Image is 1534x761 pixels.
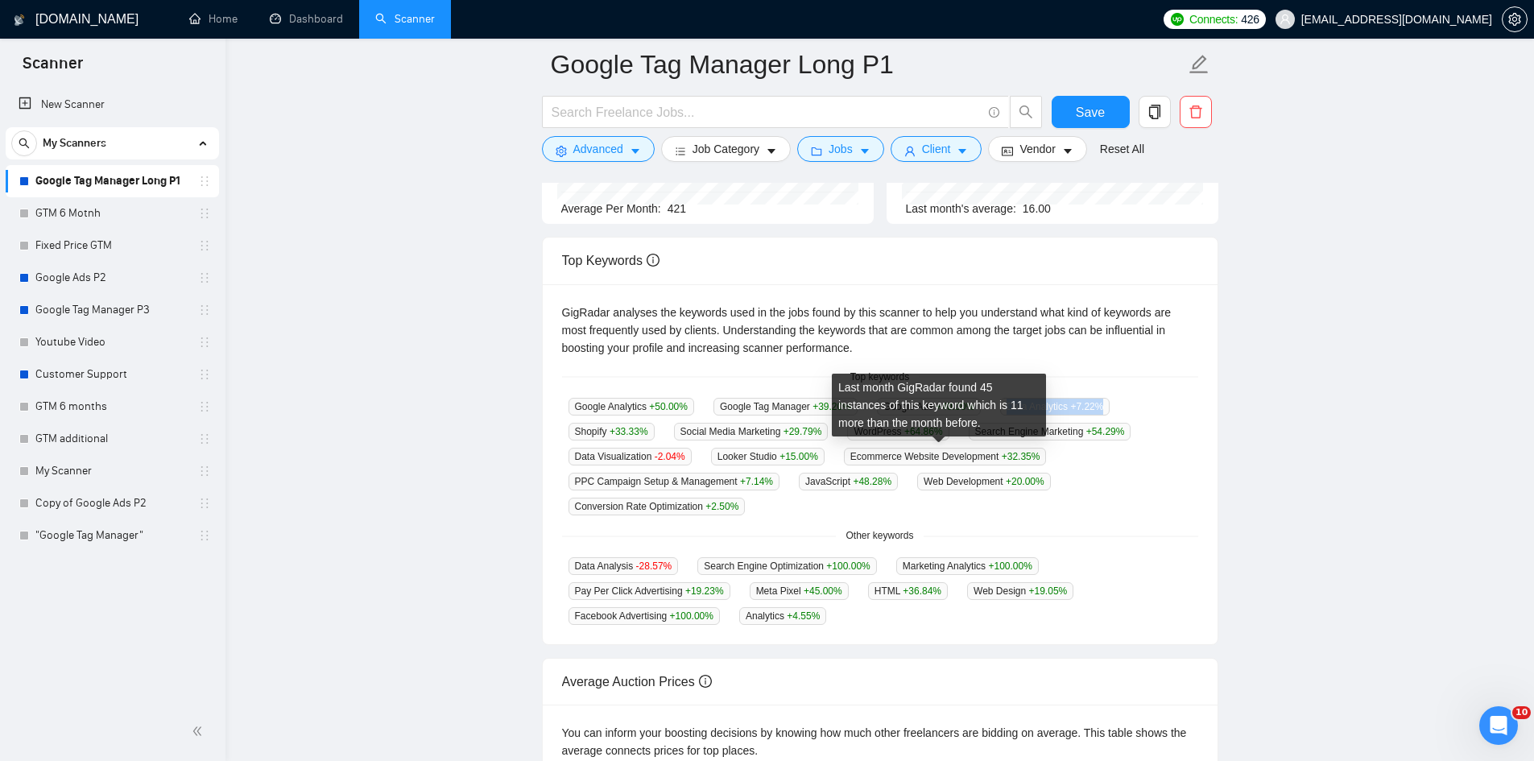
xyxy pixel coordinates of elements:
span: double-left [192,723,208,739]
span: 421 [668,202,686,215]
a: Google Tag Manager P3 [35,294,188,326]
span: Data Analytics [1000,398,1110,416]
span: Shopify [569,423,655,440]
span: Search Engine Optimization [697,557,876,575]
span: -2.04 % [655,451,685,462]
span: holder [198,207,211,220]
span: -28.57 % [636,560,672,572]
span: caret-down [859,145,870,157]
span: Data Analysis [569,557,679,575]
span: holder [198,175,211,188]
span: holder [198,239,211,252]
button: barsJob Categorycaret-down [661,136,791,162]
span: edit [1189,54,1209,75]
span: user [904,145,916,157]
span: +33.33 % [610,426,648,437]
span: info-circle [647,254,659,267]
span: Web Design [967,582,1073,600]
span: Analytics [739,607,826,625]
button: folderJobscaret-down [797,136,884,162]
span: info-circle [699,675,712,688]
input: Search Freelance Jobs... [552,102,982,122]
span: Last month's average: [906,202,1016,215]
div: Last month GigRadar found 45 instances of this keyword which is 11 more than the month before. [832,374,1046,436]
span: Looker Studio [711,448,825,465]
span: user [1280,14,1291,25]
a: searchScanner [375,12,435,26]
span: +100.00 % [988,560,1032,572]
span: Data Visualization [569,448,692,465]
span: bars [675,145,686,157]
span: +7.22 % [1070,401,1103,412]
div: GigRadar analyses the keywords used in the jobs found by this scanner to help you understand what... [562,304,1198,357]
span: Advanced [573,140,623,158]
span: +45.00 % [804,585,842,597]
span: +19.23 % [685,585,724,597]
span: +32.35 % [1002,451,1040,462]
a: My Scanner [35,455,188,487]
span: Search Engine Marketing [969,423,1131,440]
li: My Scanners [6,127,219,552]
span: +15.00 % [779,451,818,462]
span: Pay Per Click Advertising [569,582,730,600]
a: Google Tag Manager Long P1 [35,165,188,197]
a: setting [1502,13,1528,26]
span: holder [198,368,211,381]
a: GTM 6 Motnh [35,197,188,230]
a: Copy of Google Ads P2 [35,487,188,519]
span: holder [198,400,211,413]
button: Save [1052,96,1130,128]
span: Web Development [917,473,1051,490]
span: +29.79 % [784,426,822,437]
span: holder [198,336,211,349]
span: idcard [1002,145,1013,157]
span: PPC Campaign Setup & Management [569,473,780,490]
span: holder [198,271,211,284]
a: Fixed Price GTM [35,230,188,262]
span: Scanner [10,52,96,85]
span: Connects: [1189,10,1238,28]
span: holder [198,529,211,542]
span: Facebook Advertising [569,607,720,625]
span: Google Analytics [569,398,694,416]
span: Top keywords [841,370,919,385]
span: +36.84 % [903,585,941,597]
span: caret-down [957,145,968,157]
span: +20.00 % [1006,476,1044,487]
span: Other keywords [836,528,923,544]
span: info-circle [989,107,999,118]
span: +100.00 % [826,560,870,572]
span: +100.00 % [670,610,713,622]
span: Meta Pixel [750,582,849,600]
span: 426 [1241,10,1259,28]
span: Average Per Month: [561,202,661,215]
span: copy [1139,105,1170,119]
div: Average Auction Prices [562,659,1198,705]
span: Social Media Marketing [674,423,829,440]
span: Client [922,140,951,158]
span: +2.50 % [705,501,738,512]
span: search [12,138,36,149]
span: +7.14 % [740,476,773,487]
span: setting [1503,13,1527,26]
span: Jobs [829,140,853,158]
span: holder [198,465,211,478]
button: settingAdvancedcaret-down [542,136,655,162]
a: New Scanner [19,89,206,121]
span: Ecommerce Website Development [844,448,1047,465]
button: idcardVendorcaret-down [988,136,1086,162]
span: search [1011,105,1041,119]
span: delete [1180,105,1211,119]
span: folder [811,145,822,157]
a: GTM additional [35,423,188,455]
span: +19.05 % [1029,585,1068,597]
a: dashboardDashboard [270,12,343,26]
a: Customer Support [35,358,188,391]
span: +39.20 % [812,401,851,412]
span: setting [556,145,567,157]
button: userClientcaret-down [891,136,982,162]
a: "Google Tag Manager" [35,519,188,552]
span: 10 [1512,706,1531,719]
span: +54.29 % [1086,426,1125,437]
span: +4.55 % [787,610,820,622]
